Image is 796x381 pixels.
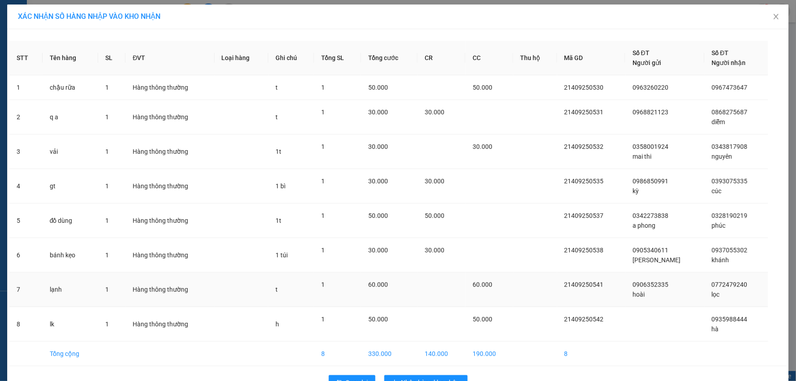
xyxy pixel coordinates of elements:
[368,178,388,185] span: 30.000
[125,134,214,169] td: Hàng thông thường
[764,4,789,30] button: Close
[632,281,668,288] span: 0906352335
[368,316,388,323] span: 50.000
[417,41,465,75] th: CR
[712,325,719,333] span: hà
[632,256,680,264] span: [PERSON_NAME]
[275,286,278,293] span: t
[564,84,604,91] span: 21409250530
[425,108,444,116] span: 30.000
[564,178,604,185] span: 21409250535
[9,273,43,307] td: 7
[321,143,325,150] span: 1
[98,41,125,75] th: SL
[368,247,388,254] span: 30.000
[43,100,99,134] td: q a
[321,247,325,254] span: 1
[564,212,604,219] span: 21409250537
[9,100,43,134] td: 2
[465,342,513,366] td: 190.000
[368,84,388,91] span: 50.000
[275,148,281,155] span: 1t
[465,41,513,75] th: CC
[125,273,214,307] td: Hàng thông thường
[425,247,444,254] span: 30.000
[321,316,325,323] span: 1
[473,143,492,150] span: 30.000
[275,182,285,190] span: 1 bì
[632,291,645,298] span: hoài
[368,212,388,219] span: 50.000
[43,75,99,100] td: chậu rữa
[632,178,668,185] span: 0986850991
[557,41,626,75] th: Mã GD
[314,342,361,366] td: 8
[712,143,748,150] span: 0343817908
[43,273,99,307] td: lạnh
[632,187,639,195] span: kỳ
[712,84,748,91] span: 0967473647
[105,320,109,328] span: 1
[712,222,726,229] span: phúc
[43,238,99,273] td: bánh kẹo
[632,143,668,150] span: 0358001924
[712,59,746,66] span: Người nhận
[473,281,492,288] span: 60.000
[125,307,214,342] td: Hàng thông thường
[632,212,668,219] span: 0342273838
[9,307,43,342] td: 8
[18,12,160,21] span: XÁC NHẬN SỐ HÀNG NHẬP VÀO KHO NHẬN
[632,222,655,229] span: a phong
[43,342,99,366] td: Tổng cộng
[632,49,650,56] span: Số ĐT
[564,108,604,116] span: 21409250531
[368,108,388,116] span: 30.000
[43,41,99,75] th: Tên hàng
[712,178,748,185] span: 0393075335
[105,286,109,293] span: 1
[43,134,99,169] td: vải
[361,41,417,75] th: Tổng cước
[105,251,109,259] span: 1
[712,247,748,254] span: 0937055302
[9,41,43,75] th: STT
[105,113,109,121] span: 1
[712,281,748,288] span: 0772479240
[564,247,604,254] span: 21409250538
[361,342,417,366] td: 330.000
[473,316,492,323] span: 50.000
[321,178,325,185] span: 1
[712,49,729,56] span: Số ĐT
[417,342,465,366] td: 140.000
[268,41,314,75] th: Ghi chú
[712,108,748,116] span: 0868275687
[125,100,214,134] td: Hàng thông thường
[368,281,388,288] span: 60.000
[275,217,281,224] span: 1t
[321,281,325,288] span: 1
[632,59,661,66] span: Người gửi
[513,41,557,75] th: Thu hộ
[9,75,43,100] td: 1
[425,212,444,219] span: 50.000
[314,41,361,75] th: Tổng SL
[632,153,651,160] span: mai thi
[632,108,668,116] span: 0968821123
[557,342,626,366] td: 8
[43,169,99,203] td: gt
[321,108,325,116] span: 1
[712,153,732,160] span: nguyên
[9,203,43,238] td: 5
[321,212,325,219] span: 1
[712,212,748,219] span: 0328190219
[275,84,278,91] span: t
[275,320,279,328] span: h
[368,143,388,150] span: 30.000
[275,113,278,121] span: t
[712,256,729,264] span: khánh
[712,291,720,298] span: lọc
[125,41,214,75] th: ĐVT
[632,247,668,254] span: 0905340611
[564,143,604,150] span: 21409250532
[425,178,444,185] span: 30.000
